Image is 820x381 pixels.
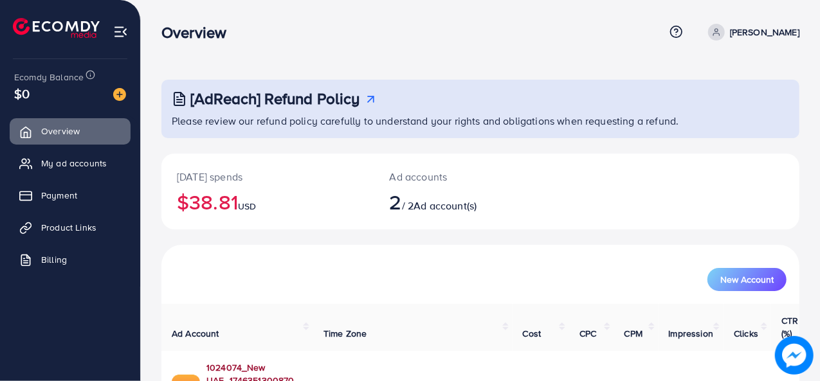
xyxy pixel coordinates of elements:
[177,190,359,214] h2: $38.81
[390,169,518,184] p: Ad accounts
[41,125,80,137] span: Overview
[781,314,798,340] span: CTR (%)
[172,113,792,128] p: Please review our refund policy carefully to understand your rights and obligations when requesti...
[10,182,131,208] a: Payment
[707,268,787,291] button: New Account
[172,327,219,340] span: Ad Account
[41,189,77,202] span: Payment
[41,157,107,170] span: My ad accounts
[669,327,714,340] span: Impression
[177,169,359,184] p: [DATE] spends
[41,253,67,266] span: Billing
[10,215,131,240] a: Product Links
[113,88,126,101] img: image
[161,23,237,42] h3: Overview
[579,327,596,340] span: CPC
[14,71,84,84] span: Ecomdy Balance
[775,336,814,375] img: image
[13,18,100,38] img: logo
[10,247,131,272] a: Billing
[238,200,256,213] span: USD
[730,24,799,40] p: [PERSON_NAME]
[414,199,477,213] span: Ad account(s)
[720,275,774,284] span: New Account
[390,190,518,214] h2: / 2
[41,221,96,234] span: Product Links
[624,327,642,340] span: CPM
[14,84,30,103] span: $0
[10,150,131,176] a: My ad accounts
[10,118,131,144] a: Overview
[390,187,402,217] span: 2
[113,24,128,39] img: menu
[703,24,799,40] a: [PERSON_NAME]
[323,327,367,340] span: Time Zone
[734,327,758,340] span: Clicks
[190,89,360,108] h3: [AdReach] Refund Policy
[523,327,542,340] span: Cost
